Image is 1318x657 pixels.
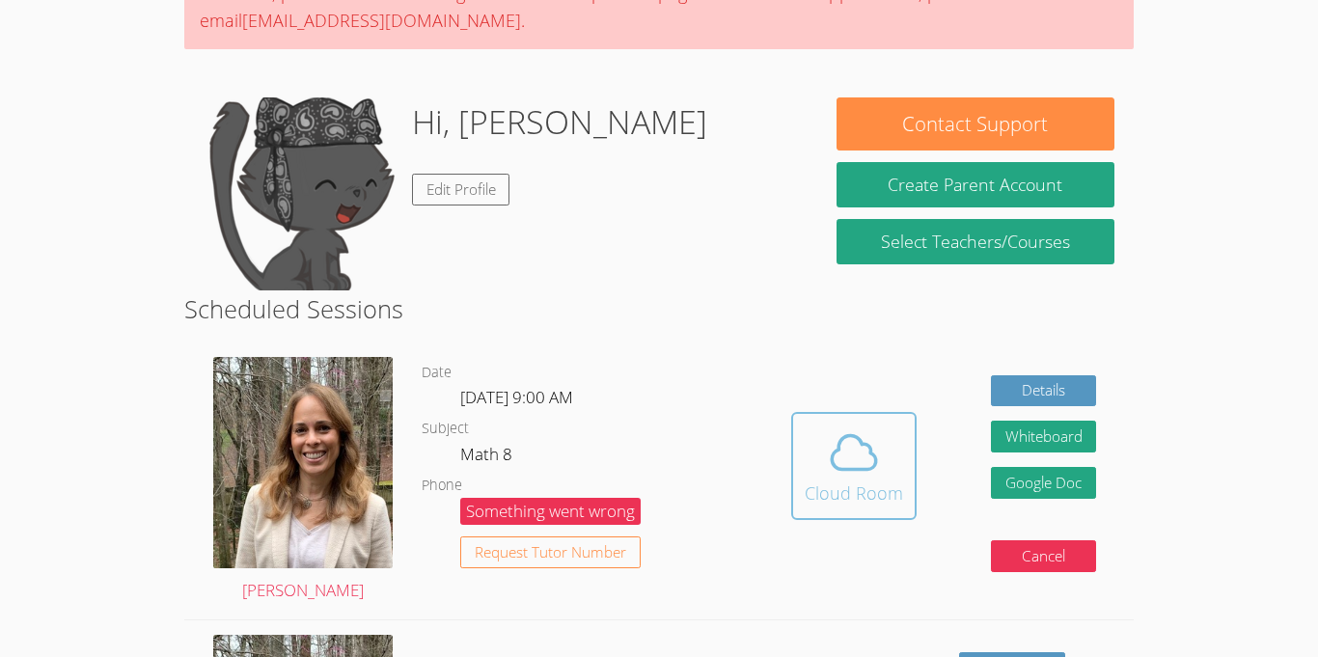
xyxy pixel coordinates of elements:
dt: Subject [422,417,469,441]
h1: Hi, [PERSON_NAME] [412,97,707,147]
a: [PERSON_NAME] [213,357,393,604]
div: Something went wrong [460,498,641,526]
img: avatar.png [213,357,393,568]
dt: Date [422,361,452,385]
a: Google Doc [991,467,1097,499]
button: Cloud Room [791,412,917,520]
button: Create Parent Account [837,162,1114,207]
button: Cancel [991,540,1097,572]
dd: Math 8 [460,441,516,474]
button: Whiteboard [991,421,1097,452]
span: [DATE] 9:00 AM [460,386,573,408]
div: Cloud Room [805,479,903,506]
dt: Phone [422,474,462,498]
a: Select Teachers/Courses [837,219,1114,264]
h2: Scheduled Sessions [184,290,1134,327]
a: Details [991,375,1097,407]
span: Request Tutor Number [475,545,626,560]
button: Request Tutor Number [460,536,641,568]
img: default.png [204,97,397,290]
a: Edit Profile [412,174,510,205]
button: Contact Support [837,97,1114,151]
